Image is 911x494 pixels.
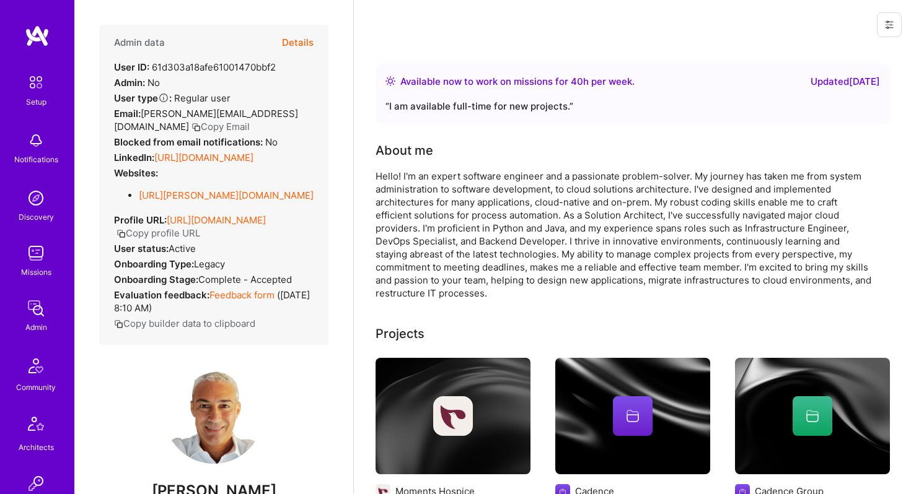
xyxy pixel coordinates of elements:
a: Feedback form [209,289,275,301]
img: setup [23,69,49,95]
div: Regular user [114,92,231,105]
img: Architects [21,411,51,441]
a: [URL][DOMAIN_NAME] [154,152,253,163]
img: cover [376,358,530,474]
div: Missions [21,266,51,279]
button: Copy Email [191,120,250,133]
strong: Onboarding Stage: [114,274,198,285]
span: Complete - Accepted [198,274,292,285]
div: Projects [376,324,425,343]
i: Help [158,92,169,103]
img: bell [24,128,48,153]
h4: Admin data [114,37,165,48]
strong: Profile URL: [114,214,167,226]
img: admin teamwork [24,296,48,321]
div: About me [376,141,433,160]
div: “ I am available full-time for new projects. ” [385,99,880,114]
img: Community [21,351,51,381]
div: ( [DATE] 8:10 AM ) [114,288,314,314]
div: Admin [25,321,47,334]
strong: User type : [114,92,172,104]
strong: Blocked from email notifications: [114,136,265,148]
strong: Websites: [114,167,158,179]
img: User Avatar [164,365,263,464]
button: Details [282,25,314,61]
strong: Admin: [114,77,145,89]
div: Architects [19,441,54,454]
img: cover [735,358,890,474]
strong: Onboarding Type: [114,258,194,270]
div: No [114,136,278,149]
img: cover [555,358,710,474]
strong: User status: [114,243,169,254]
div: Available now to work on missions for h per week . [400,74,635,89]
i: icon Copy [117,229,126,238]
div: Discovery [19,210,54,223]
span: 40 [571,76,583,87]
div: 61d303a18afe61001470bbf2 [114,61,276,74]
i: icon Copy [114,319,123,329]
div: Hello! I'm an expert software engineer and a passionate problem-solver. My journey has taken me f... [376,170,871,300]
strong: User ID: [114,61,149,73]
div: Notifications [14,153,58,166]
strong: Email: [114,108,141,119]
div: Setup [26,95,46,108]
img: Company logo [433,396,473,436]
strong: Evaluation feedback: [114,289,209,301]
div: Community [16,381,56,394]
i: icon Copy [191,123,201,132]
button: Copy builder data to clipboard [114,317,255,330]
button: Copy profile URL [117,227,200,240]
div: Updated [DATE] [811,74,880,89]
img: logo [25,25,50,47]
img: Availability [385,76,395,86]
span: [PERSON_NAME][EMAIL_ADDRESS][DOMAIN_NAME] [114,108,298,132]
a: [URL][PERSON_NAME][DOMAIN_NAME] [139,189,314,201]
strong: LinkedIn: [114,152,154,163]
div: No [114,76,160,89]
span: Active [169,243,196,254]
img: teamwork [24,241,48,266]
span: legacy [194,258,225,270]
img: discovery [24,186,48,210]
a: [URL][DOMAIN_NAME] [167,214,266,226]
